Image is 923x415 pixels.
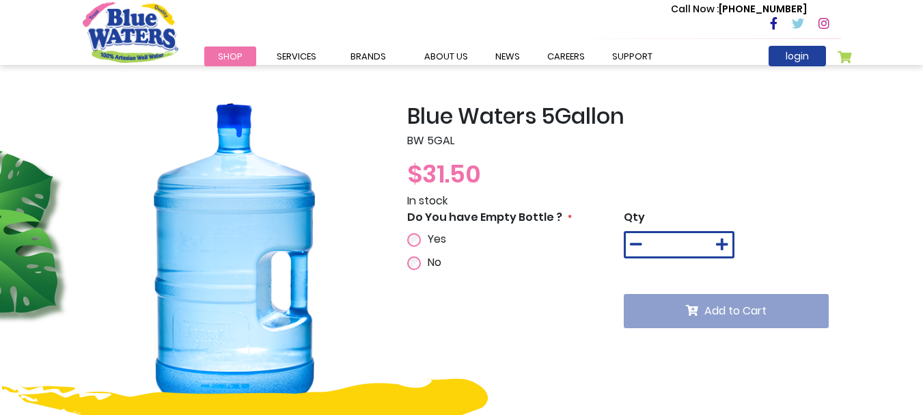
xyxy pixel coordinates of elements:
[83,2,178,62] a: store logo
[407,103,841,129] h2: Blue Waters 5Gallon
[411,46,482,66] a: about us
[218,50,243,63] span: Shop
[407,133,841,149] p: BW 5GAL
[534,46,598,66] a: careers
[277,50,316,63] span: Services
[671,2,807,16] p: [PHONE_NUMBER]
[407,157,481,191] span: $31.50
[482,46,534,66] a: News
[598,46,666,66] a: support
[407,193,447,209] span: In stock
[624,209,645,225] span: Qty
[350,50,386,63] span: Brands
[769,46,826,66] a: login
[428,254,441,270] span: No
[671,2,719,16] span: Call Now :
[428,231,446,247] span: Yes
[83,103,387,407] img: Blue_Waters_5Gallon_1_20.png
[407,209,562,225] span: Do You have Empty Bottle ?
